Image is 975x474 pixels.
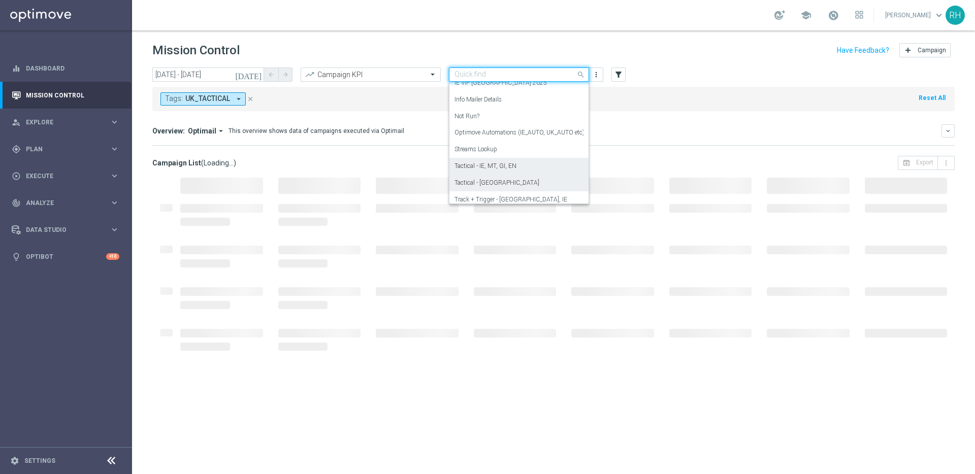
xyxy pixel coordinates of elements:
button: Tags: UK_TACTICAL arrow_drop_down [160,92,246,106]
i: close [247,95,254,103]
i: keyboard_arrow_right [110,117,119,127]
i: keyboard_arrow_right [110,225,119,234]
button: track_changes Analyze keyboard_arrow_right [11,199,120,207]
a: Mission Control [26,82,119,109]
div: Info Mailer Details [454,91,583,108]
button: Optimail arrow_drop_down [185,126,229,136]
div: Plan [12,145,110,154]
div: Track + Trigger - UK, IE [454,191,583,208]
label: Optimove Automations (IE_AUTO, UK_AUTO etc) [454,128,584,137]
input: Select date range [152,67,264,82]
i: arrow_drop_down [234,94,243,104]
div: Explore [12,118,110,127]
span: ) [234,158,236,167]
button: more_vert [938,156,955,170]
a: Optibot [26,243,106,270]
span: Explore [26,119,110,125]
button: play_circle_outline Execute keyboard_arrow_right [11,172,120,180]
i: add [904,46,912,54]
i: open_in_browser [902,159,911,167]
label: Info Mailer Details [454,95,502,104]
button: Mission Control [11,91,120,99]
i: gps_fixed [12,145,21,154]
i: person_search [12,118,21,127]
i: more_vert [592,71,600,79]
a: Settings [24,458,55,464]
button: add Campaign [899,43,951,57]
div: Analyze [12,198,110,208]
div: This overview shows data of campaigns executed via Optimail [229,126,404,136]
i: [DATE] [235,70,263,79]
div: Tactical - IE, MT, GI, EN [454,158,583,175]
button: lightbulb Optibot +10 [11,253,120,261]
i: arrow_back [268,71,275,78]
div: Data Studio [12,225,110,234]
input: Have Feedback? [837,47,889,54]
i: keyboard_arrow_right [110,144,119,154]
i: arrow_drop_down [216,126,225,136]
button: person_search Explore keyboard_arrow_right [11,118,120,126]
div: +10 [106,253,119,260]
div: Tactical - UK [454,175,583,191]
span: UK_TACTICAL [185,94,230,103]
div: Execute [12,172,110,181]
i: play_circle_outline [12,172,21,181]
multiple-options-button: Export to CSV [898,158,955,166]
label: IE VIP [GEOGRAPHIC_DATA] 2025 [454,79,547,87]
ng-select: Tactical - UK [449,67,589,82]
i: keyboard_arrow_right [110,198,119,208]
label: Tactical - [GEOGRAPHIC_DATA] [454,179,539,187]
ng-dropdown-panel: Options list [449,82,589,204]
i: track_changes [12,198,21,208]
label: Streams Lookup [454,145,497,154]
i: keyboard_arrow_down [945,127,952,134]
h1: Mission Control [152,43,240,58]
span: Tags: [165,94,183,103]
i: arrow_forward [282,71,289,78]
div: Optibot [12,243,119,270]
button: arrow_forward [278,67,292,82]
div: Mission Control [12,82,119,109]
span: school [800,10,811,21]
div: Not Run? [454,108,583,125]
span: ( [201,158,204,167]
button: filter_alt [611,67,626,82]
h3: Campaign List [152,158,236,167]
a: [PERSON_NAME]keyboard_arrow_down [884,8,946,23]
span: Campaign [918,47,946,54]
div: IE VIP Cheltenham 2025 [454,75,583,91]
ng-select: Campaign KPI [301,67,441,82]
i: settings [10,456,19,465]
span: Plan [26,146,110,152]
i: trending_up [305,70,315,80]
i: keyboard_arrow_right [110,171,119,181]
h3: Overview: [152,126,185,136]
button: [DATE] [234,67,264,83]
label: Not Run? [454,112,479,121]
i: filter_alt [614,70,623,79]
button: close [246,93,255,105]
span: keyboard_arrow_down [933,10,945,21]
label: Tactical - IE, MT, GI, EN [454,162,516,171]
button: Reset All [918,92,947,104]
button: equalizer Dashboard [11,64,120,73]
button: open_in_browser Export [898,156,938,170]
span: Analyze [26,200,110,206]
span: Optimail [188,126,216,136]
span: Loading... [204,158,234,167]
button: more_vert [591,69,601,81]
div: Data Studio keyboard_arrow_right [11,226,120,234]
button: gps_fixed Plan keyboard_arrow_right [11,145,120,153]
div: RH [946,6,965,25]
div: Optimove Automations (IE_AUTO, UK_AUTO etc) [454,124,583,141]
div: Dashboard [12,55,119,82]
button: arrow_back [264,67,278,82]
i: more_vert [942,159,950,167]
i: lightbulb [12,252,21,261]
